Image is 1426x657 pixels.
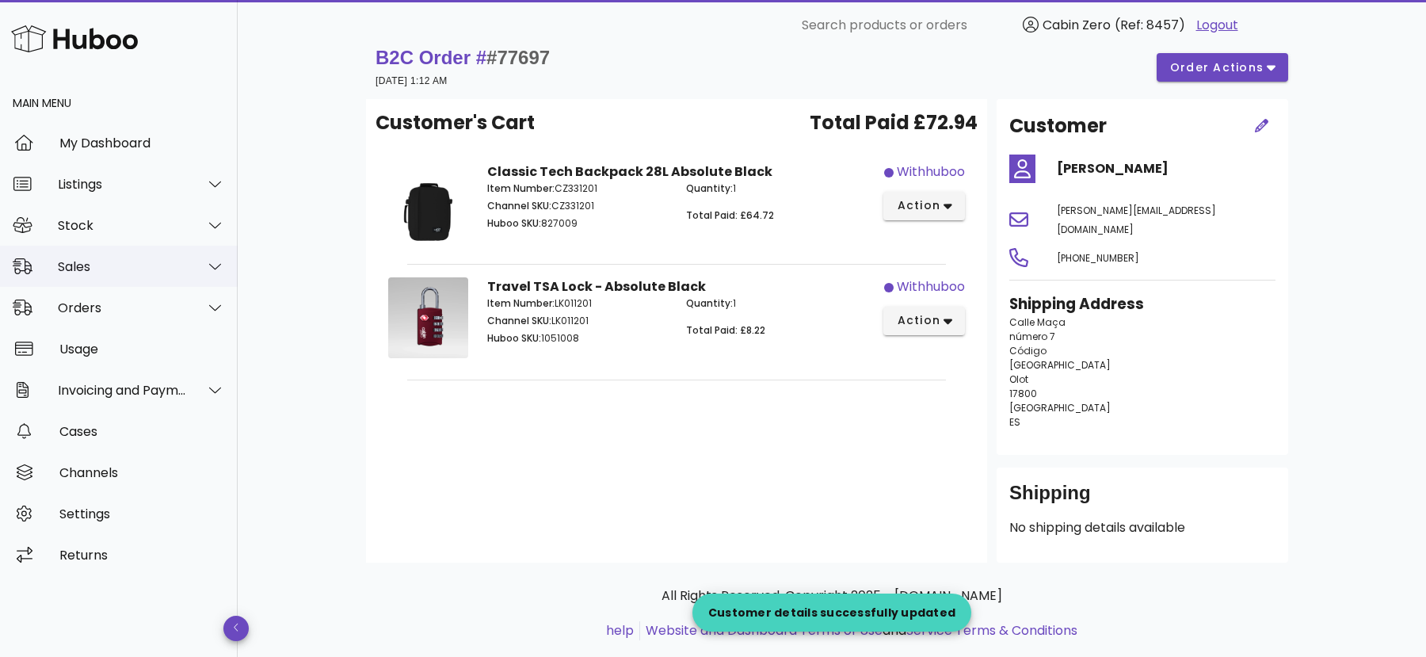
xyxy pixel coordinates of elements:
p: 1 [686,181,866,196]
span: #77697 [486,47,550,68]
p: All Rights Reserved. Copyright 2025 - [DOMAIN_NAME] [379,586,1285,605]
div: Invoicing and Payments [58,383,187,398]
h2: Customer [1009,112,1107,140]
span: [GEOGRAPHIC_DATA] [1009,358,1111,372]
a: Logout [1196,16,1238,35]
span: Channel SKU: [487,199,551,212]
div: withhuboo [897,162,965,181]
span: order actions [1169,59,1264,76]
img: Product Image [388,277,468,357]
p: CZ331201 [487,199,667,213]
span: Quantity: [686,296,733,310]
span: Huboo SKU: [487,331,541,345]
div: Sales [58,259,187,274]
p: 1 [686,296,866,311]
div: Channels [59,465,225,480]
div: Customer details successfully updated [692,605,971,621]
a: Service Terms & Conditions [906,621,1077,640]
span: 17800 [1009,387,1037,400]
img: Huboo Logo [11,21,138,55]
span: Huboo SKU: [487,216,541,230]
p: LK011201 [487,314,667,328]
a: help [606,621,634,640]
div: Shipping [1009,480,1275,518]
span: Cabin Zero [1043,16,1111,34]
div: Stock [58,218,187,233]
span: número 7 [1009,330,1055,343]
span: Código [1009,344,1047,357]
p: LK011201 [487,296,667,311]
span: Calle Maça [1009,315,1066,329]
span: Total Paid: £64.72 [686,208,774,222]
div: Returns [59,548,225,563]
span: [GEOGRAPHIC_DATA] [1009,401,1111,414]
span: Item Number: [487,296,555,310]
div: My Dashboard [59,136,225,151]
button: action [883,192,965,220]
span: Channel SKU: [487,314,551,327]
img: Product Image [388,162,468,243]
div: Orders [58,300,187,315]
a: Website and Dashboard Terms of Use [646,621,883,640]
span: Olot [1009,372,1028,386]
span: action [896,197,940,214]
strong: B2C Order # [376,47,550,68]
span: Total Paid: £8.22 [686,323,765,337]
div: Settings [59,506,225,521]
li: and [640,621,1077,640]
p: CZ331201 [487,181,667,196]
strong: Classic Tech Backpack 28L Absolute Black [487,162,772,181]
span: action [896,312,940,329]
p: 1051008 [487,331,667,346]
button: order actions [1157,53,1288,82]
span: [PERSON_NAME][EMAIL_ADDRESS][DOMAIN_NAME] [1057,204,1216,236]
button: action [883,307,965,335]
span: ES [1009,415,1020,429]
span: Total Paid £72.94 [810,109,978,137]
h3: Shipping Address [1009,293,1275,315]
div: withhuboo [897,277,965,296]
span: Customer's Cart [376,109,535,137]
p: No shipping details available [1009,518,1275,537]
span: Item Number: [487,181,555,195]
div: Usage [59,342,225,357]
div: Listings [58,177,187,192]
p: 827009 [487,216,667,231]
div: Cases [59,424,225,439]
span: Quantity: [686,181,733,195]
small: [DATE] 1:12 AM [376,75,448,86]
span: (Ref: 8457) [1115,16,1185,34]
strong: Travel TSA Lock - Absolute Black [487,277,706,296]
span: [PHONE_NUMBER] [1057,251,1139,265]
h4: [PERSON_NAME] [1057,159,1275,178]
